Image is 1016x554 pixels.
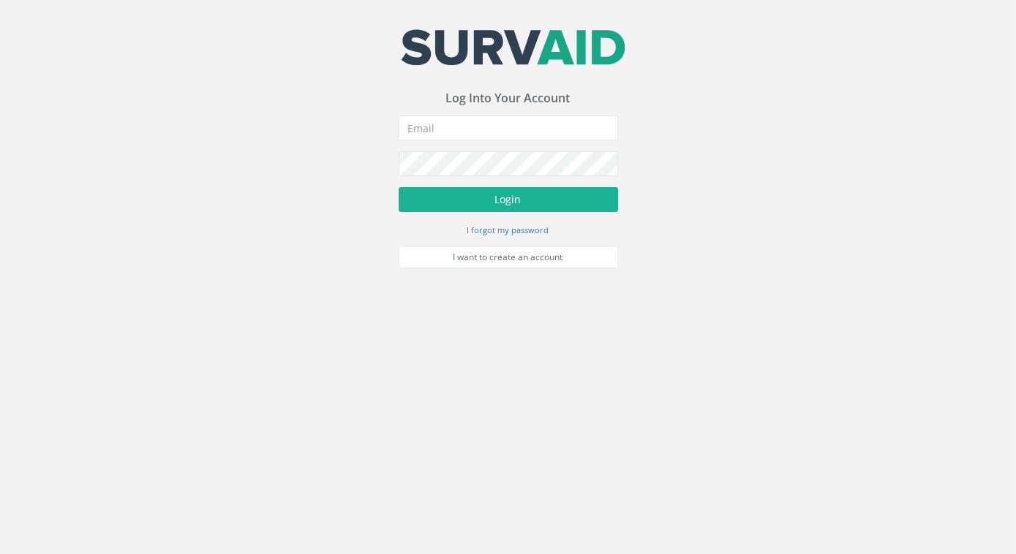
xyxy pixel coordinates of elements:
a: I want to create an account [399,246,618,268]
input: Email [399,115,618,140]
button: Login [399,187,618,212]
h3: Log Into Your Account [399,92,618,105]
small: I forgot my password [467,224,549,235]
a: I forgot my password [467,223,549,236]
